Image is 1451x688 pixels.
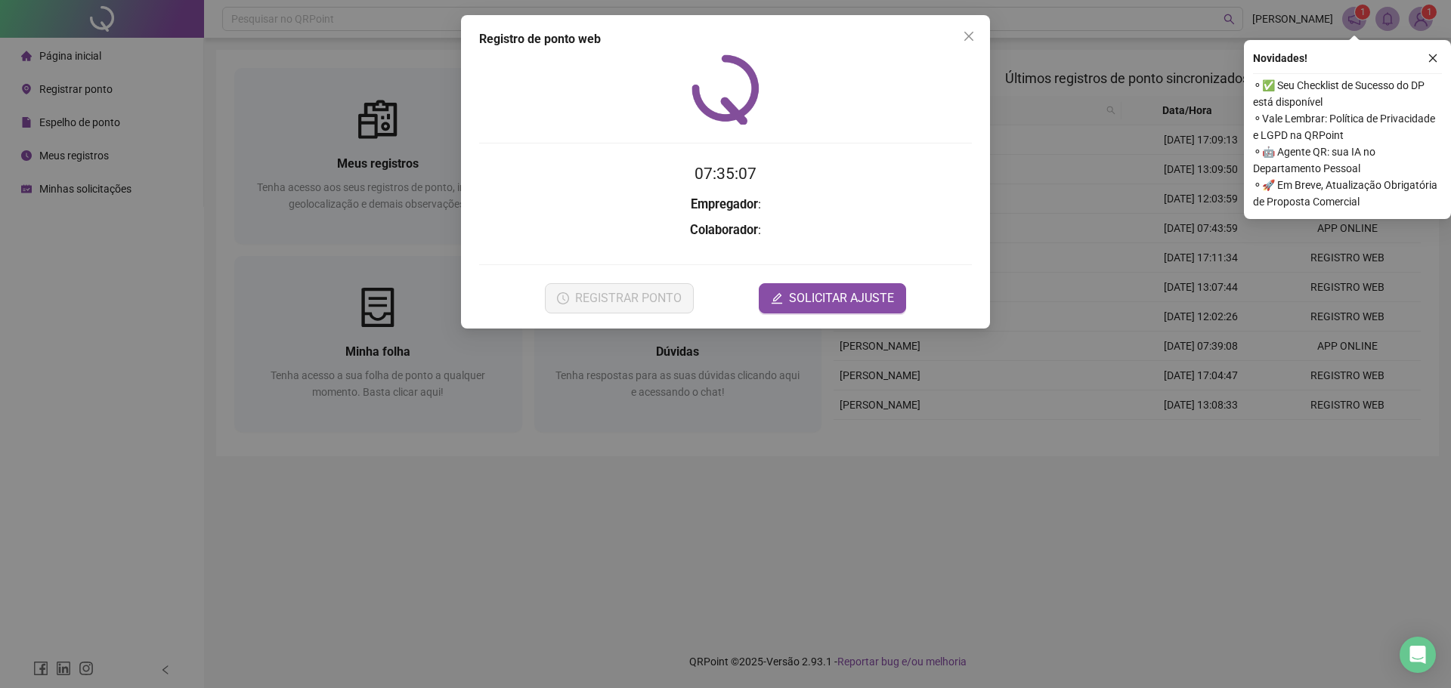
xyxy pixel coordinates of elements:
[479,30,972,48] div: Registro de ponto web
[789,289,894,307] span: SOLICITAR AJUSTE
[1253,177,1442,210] span: ⚬ 🚀 Em Breve, Atualização Obrigatória de Proposta Comercial
[1253,50,1307,66] span: Novidades !
[1253,77,1442,110] span: ⚬ ✅ Seu Checklist de Sucesso do DP está disponível
[771,292,783,304] span: edit
[1253,143,1442,177] span: ⚬ 🤖 Agente QR: sua IA no Departamento Pessoal
[957,24,981,48] button: Close
[1428,53,1438,63] span: close
[479,195,972,214] h3: :
[690,223,758,237] strong: Colaborador
[1253,110,1442,143] span: ⚬ Vale Lembrar: Política de Privacidade e LGPD na QRPoint
[545,283,694,313] button: REGISTRAR PONTO
[691,54,760,125] img: QRPoint
[1400,637,1436,673] div: Open Intercom Messenger
[695,165,756,183] time: 07:35:07
[963,30,975,42] span: close
[759,283,906,313] button: editSOLICITAR AJUSTE
[479,221,972,240] h3: :
[691,197,758,211] strong: Empregador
